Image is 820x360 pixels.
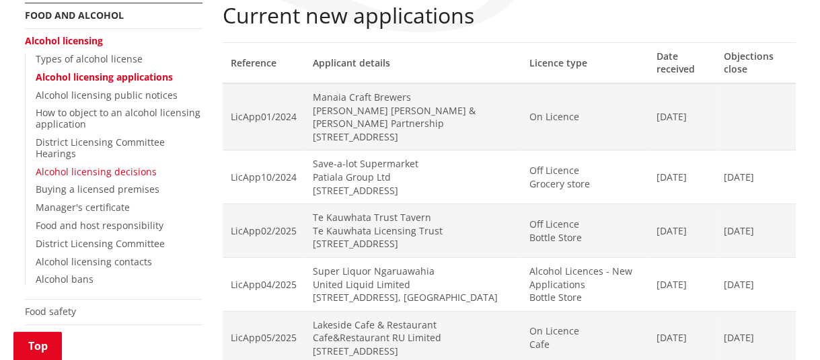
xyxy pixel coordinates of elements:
a: How to object to an alcohol licensing application [36,106,200,130]
a: Alcohol licensing decisions [36,165,157,178]
td: Te Kauwhata Trust Tavern Te Kauwhata Licensing Trust [STREET_ADDRESS] [305,204,521,258]
th: Licence type [521,42,648,83]
a: Buying a licensed premises [36,183,159,195]
td: [DATE] [716,204,796,258]
td: [DATE] [716,257,796,311]
td: Off Licence Bottle Store [521,204,648,258]
td: Save-a-lot Supermarket Patiala Group Ltd [STREET_ADDRESS] [305,150,521,204]
td: Off Licence Grocery store [521,150,648,204]
td: [DATE] [716,150,796,204]
td: LicApp02/2025 [223,204,305,258]
a: Top [13,332,62,360]
a: Alcohol licensing public notices [36,89,178,101]
a: Manager's certificate [36,201,130,214]
td: On Licence [521,83,648,150]
td: [DATE] [648,257,716,311]
a: Food and alcohol [25,9,124,21]
td: Manaia Craft Brewers [PERSON_NAME] [PERSON_NAME] & [PERSON_NAME] Partnership [STREET_ADDRESS] [305,83,521,150]
a: Alcohol licensing contacts [36,255,152,268]
th: Date received [648,42,716,83]
a: District Licensing Committee Hearings [36,136,165,160]
a: Food and host responsibility [36,219,163,232]
a: Alcohol bans [36,273,94,285]
td: Super Liquor Ngaruawahia United Liquid Limited [STREET_ADDRESS], [GEOGRAPHIC_DATA] [305,257,521,311]
td: LicApp10/2024 [223,150,305,204]
td: LicApp04/2025 [223,257,305,311]
th: Objections close [716,42,796,83]
td: [DATE] [648,204,716,258]
td: Alcohol Licences - New Applications Bottle Store [521,257,648,311]
a: Food safety [25,305,76,318]
th: Applicant details [305,42,521,83]
h2: Current new applications [223,3,796,28]
a: Alcohol licensing [25,34,103,47]
td: [DATE] [648,150,716,204]
a: Alcohol licensing applications [36,71,173,83]
a: Types of alcohol license [36,52,143,65]
td: LicApp01/2024 [223,83,305,150]
iframe: Messenger Launcher [758,304,807,352]
th: Reference [223,42,305,83]
td: [DATE] [648,83,716,150]
a: District Licensing Committee [36,237,165,250]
